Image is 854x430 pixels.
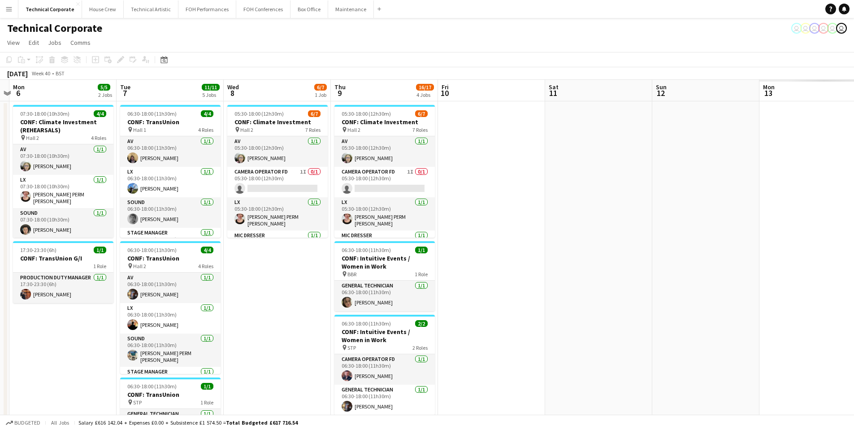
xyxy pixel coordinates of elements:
[809,23,820,34] app-user-avatar: Abby Hubbard
[4,418,42,428] button: Budgeted
[82,0,124,18] button: House Crew
[7,22,102,35] h1: Technical Corporate
[44,37,65,48] a: Jobs
[4,37,23,48] a: View
[800,23,811,34] app-user-avatar: Vaida Pikzirne
[78,419,298,426] div: Salary £616 142.04 + Expenses £0.00 + Subsistence £1 574.50 =
[290,0,328,18] button: Box Office
[18,0,82,18] button: Technical Corporate
[236,0,290,18] button: FOH Conferences
[29,39,39,47] span: Edit
[48,39,61,47] span: Jobs
[827,23,838,34] app-user-avatar: Liveforce Admin
[49,419,71,426] span: All jobs
[836,23,847,34] app-user-avatar: Liveforce Admin
[14,420,40,426] span: Budgeted
[70,39,91,47] span: Comms
[791,23,802,34] app-user-avatar: Sally PERM Pochciol
[818,23,829,34] app-user-avatar: Liveforce Admin
[226,419,298,426] span: Total Budgeted £617 716.54
[7,69,28,78] div: [DATE]
[328,0,374,18] button: Maintenance
[30,70,52,77] span: Week 40
[56,70,65,77] div: BST
[178,0,236,18] button: FOH Performances
[25,37,43,48] a: Edit
[67,37,94,48] a: Comms
[7,39,20,47] span: View
[124,0,178,18] button: Technical Artistic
